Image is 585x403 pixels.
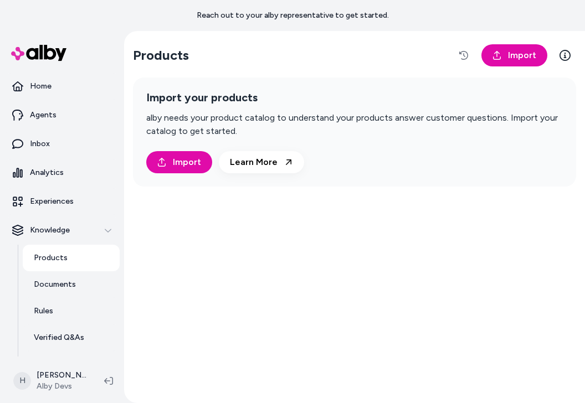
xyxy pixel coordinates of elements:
a: Analytics [4,159,120,186]
h2: Products [133,46,189,64]
h2: Import your products [146,91,563,105]
span: Alby Devs [37,381,86,392]
p: Experiences [30,196,74,207]
span: H [13,372,31,390]
button: H[PERSON_NAME]Alby Devs [7,363,95,399]
p: Knowledge [30,225,70,236]
p: [PERSON_NAME] [37,370,86,381]
a: Inbox [4,131,120,157]
span: Import [508,49,536,62]
p: Analytics [30,167,64,178]
p: Agents [30,110,57,121]
a: Documents [23,271,120,298]
a: Import [481,44,547,66]
p: Inbox [30,138,50,149]
a: Products [23,245,120,271]
p: Verified Q&As [34,332,84,343]
a: Verified Q&As [23,324,120,351]
p: Rules [34,306,53,317]
p: Home [30,81,52,92]
p: Products [34,252,68,263]
a: Agents [4,102,120,128]
img: alby Logo [11,45,66,61]
button: Knowledge [4,217,120,244]
a: Experiences [4,188,120,215]
a: Learn More [219,151,304,173]
a: Import [146,151,212,173]
span: Import [173,156,201,169]
p: Documents [34,279,76,290]
a: Rules [23,298,120,324]
a: Home [4,73,120,100]
p: Reach out to your alby representative to get started. [197,10,389,21]
p: alby needs your product catalog to understand your products answer customer questions. Import you... [146,111,563,138]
